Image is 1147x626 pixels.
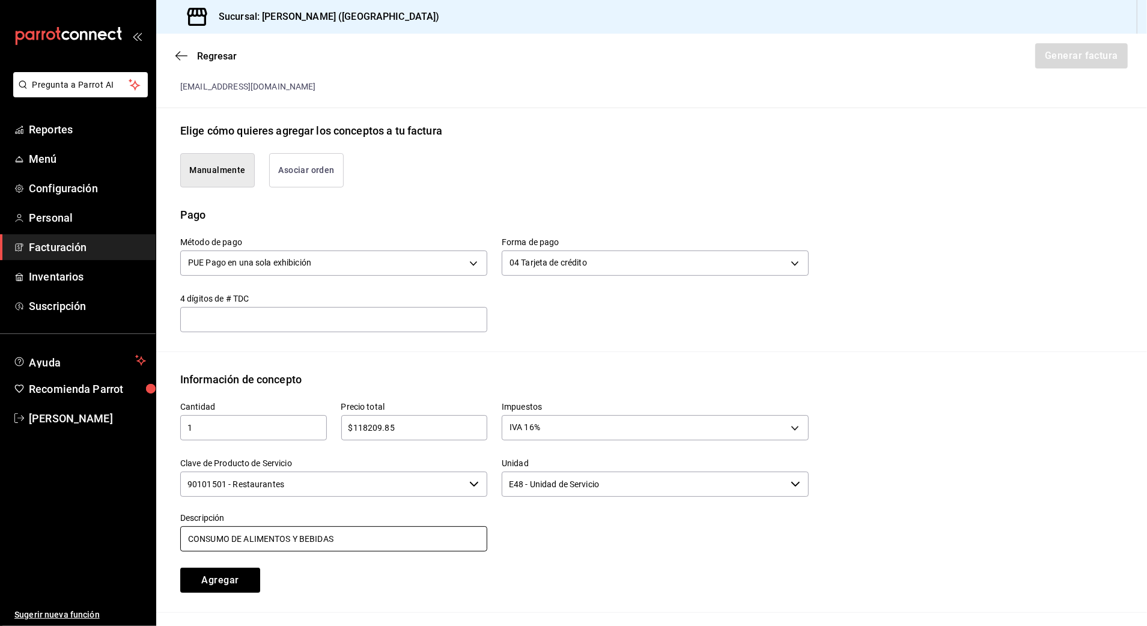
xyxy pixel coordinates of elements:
div: Pago [180,207,206,223]
input: $0.00 [341,421,488,435]
button: open_drawer_menu [132,31,142,41]
button: Asociar orden [269,153,344,187]
span: 04 Tarjeta de crédito [510,257,587,269]
span: Sugerir nueva función [14,609,146,621]
div: Elige cómo quieres agregar los conceptos a tu factura [180,123,442,139]
div: Información de concepto [180,371,302,387]
a: Pregunta a Parrot AI [8,87,148,100]
span: Ayuda [29,353,130,368]
button: Pregunta a Parrot AI [13,72,148,97]
span: IVA 16% [510,421,540,433]
label: 4 dígitos de # TDC [180,294,487,303]
input: Elige una opción [502,472,786,497]
label: Descripción [180,514,487,522]
div: [EMAIL_ADDRESS][DOMAIN_NAME] [180,81,809,93]
span: Menú [29,151,146,167]
span: Reportes [29,121,146,138]
h3: Sucursal: [PERSON_NAME] ([GEOGRAPHIC_DATA]) [209,10,440,24]
label: Clave de Producto de Servicio [180,459,487,467]
button: Regresar [175,50,237,62]
span: Regresar [197,50,237,62]
button: Agregar [180,568,260,593]
input: Elige una opción [180,472,464,497]
span: Inventarios [29,269,146,285]
label: Forma de pago [502,238,809,246]
span: Recomienda Parrot [29,381,146,397]
span: Suscripción [29,298,146,314]
label: Impuestos [502,403,809,411]
span: PUE Pago en una sola exhibición [188,257,311,269]
input: 250 caracteres [180,526,487,552]
label: Unidad [502,459,809,467]
span: [PERSON_NAME] [29,410,146,427]
label: Precio total [341,403,488,411]
label: Cantidad [180,403,327,411]
button: Manualmente [180,153,255,187]
span: Facturación [29,239,146,255]
span: Personal [29,210,146,226]
span: Configuración [29,180,146,196]
label: Método de pago [180,238,487,246]
span: Pregunta a Parrot AI [32,79,129,91]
